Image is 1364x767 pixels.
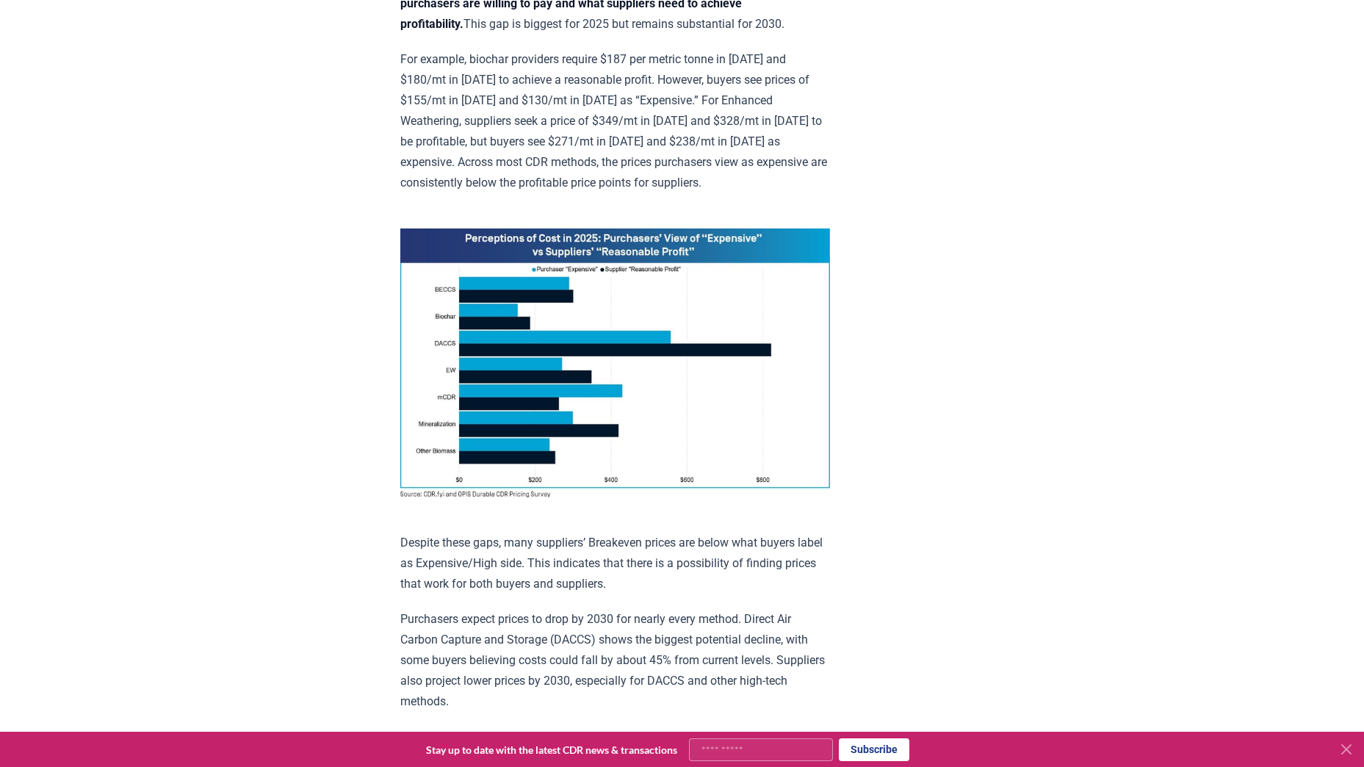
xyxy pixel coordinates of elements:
[400,49,830,193] p: For example, biochar providers require $187 per metric tonne in [DATE] and $180/mt in [DATE] to a...
[400,228,830,498] img: blog post image
[400,609,830,712] p: Purchasers expect prices to drop by 2030 for nearly every method. Direct Air Carbon Capture and S...
[400,533,830,594] p: Despite these gaps, many suppliers’ Breakeven prices are below what buyers label as Expensive/Hig...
